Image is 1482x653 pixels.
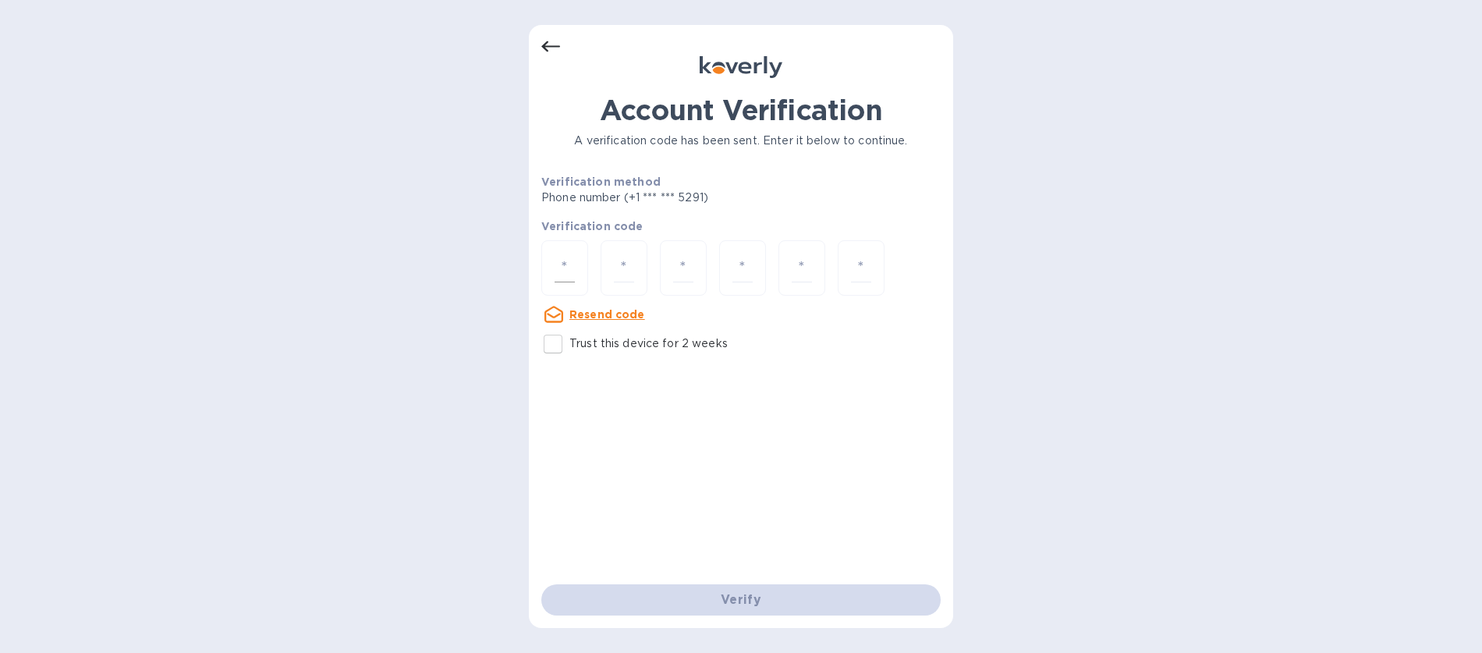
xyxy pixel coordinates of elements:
p: Trust this device for 2 weeks [569,335,728,352]
u: Resend code [569,308,645,321]
p: A verification code has been sent. Enter it below to continue. [541,133,941,149]
p: Phone number (+1 *** *** 5291) [541,190,828,206]
h1: Account Verification [541,94,941,126]
p: Verification code [541,218,941,234]
b: Verification method [541,176,661,188]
